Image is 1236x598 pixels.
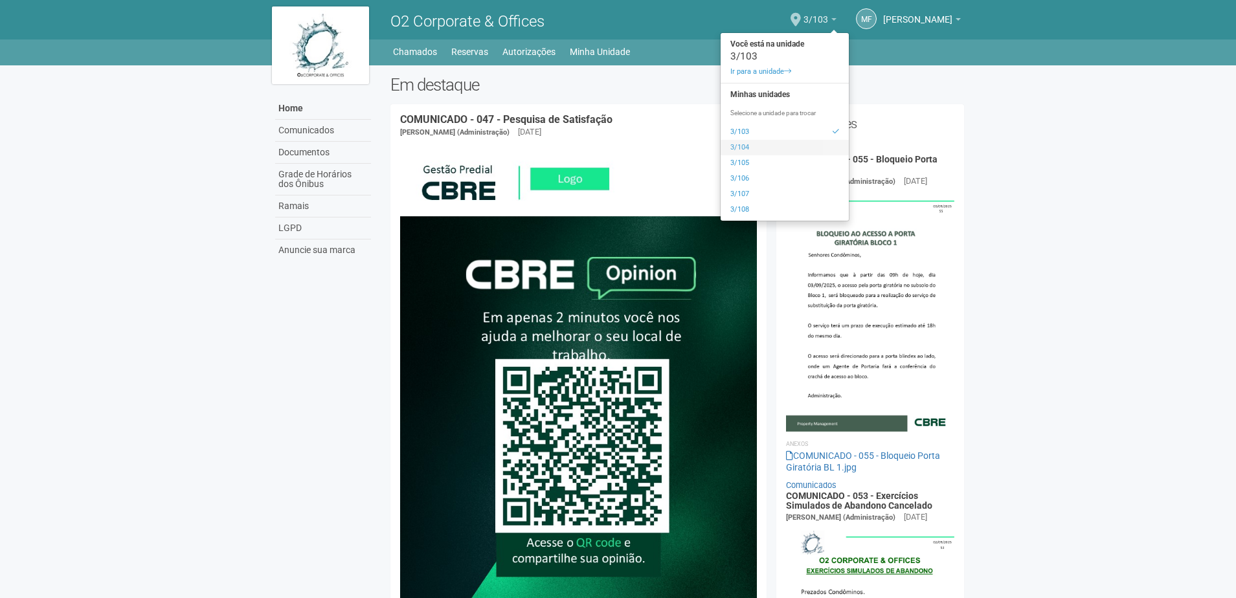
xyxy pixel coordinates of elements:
[803,2,828,25] span: 3/103
[721,155,849,171] a: 3/105
[390,75,965,94] h2: Em destaque
[518,126,541,138] div: [DATE]
[786,491,932,511] a: COMUNICADO - 053 - Exercícios Simulados de Abandono Cancelado
[275,239,371,261] a: Anuncie sua marca
[786,438,955,450] li: Anexos
[721,171,849,186] a: 3/106
[275,217,371,239] a: LGPD
[721,52,849,61] div: 3/103
[786,450,940,472] a: COMUNICADO - 055 - Bloqueio Porta Giratória BL 1.jpg
[275,164,371,195] a: Grade de Horários dos Ônibus
[721,64,849,80] a: Ir para a unidade
[786,188,955,431] img: COMUNICADO%20-%20055%20-%20Bloqueio%20Porta%20Girat%C3%B3ria%20BL%201.jpg
[275,195,371,217] a: Ramais
[400,113,612,126] a: COMUNICADO - 047 - Pesquisa de Satisfação
[883,16,961,27] a: [PERSON_NAME]
[400,128,510,137] span: [PERSON_NAME] (Administração)
[451,43,488,61] a: Reservas
[275,98,371,120] a: Home
[786,114,955,133] h2: Mais recentes
[786,154,938,174] a: COMUNICADO - 055 - Bloqueio Porta Giratória BL 1
[502,43,556,61] a: Autorizações
[721,124,849,140] a: 3/103
[803,16,837,27] a: 3/103
[570,43,630,61] a: Minha Unidade
[786,513,895,522] span: [PERSON_NAME] (Administração)
[721,109,849,118] p: Selecione a unidade para trocar
[275,142,371,164] a: Documentos
[856,8,877,29] a: MF
[272,6,369,84] img: logo.jpg
[904,175,927,187] div: [DATE]
[721,140,849,155] a: 3/104
[721,87,849,102] strong: Minhas unidades
[275,120,371,142] a: Comunicados
[721,36,849,52] strong: Você está na unidade
[904,511,927,523] div: [DATE]
[721,186,849,202] a: 3/107
[721,202,849,217] a: 3/108
[393,43,437,61] a: Chamados
[390,12,545,30] span: O2 Corporate & Offices
[883,2,952,25] span: Márcia Ferraz
[786,480,837,490] a: Comunicados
